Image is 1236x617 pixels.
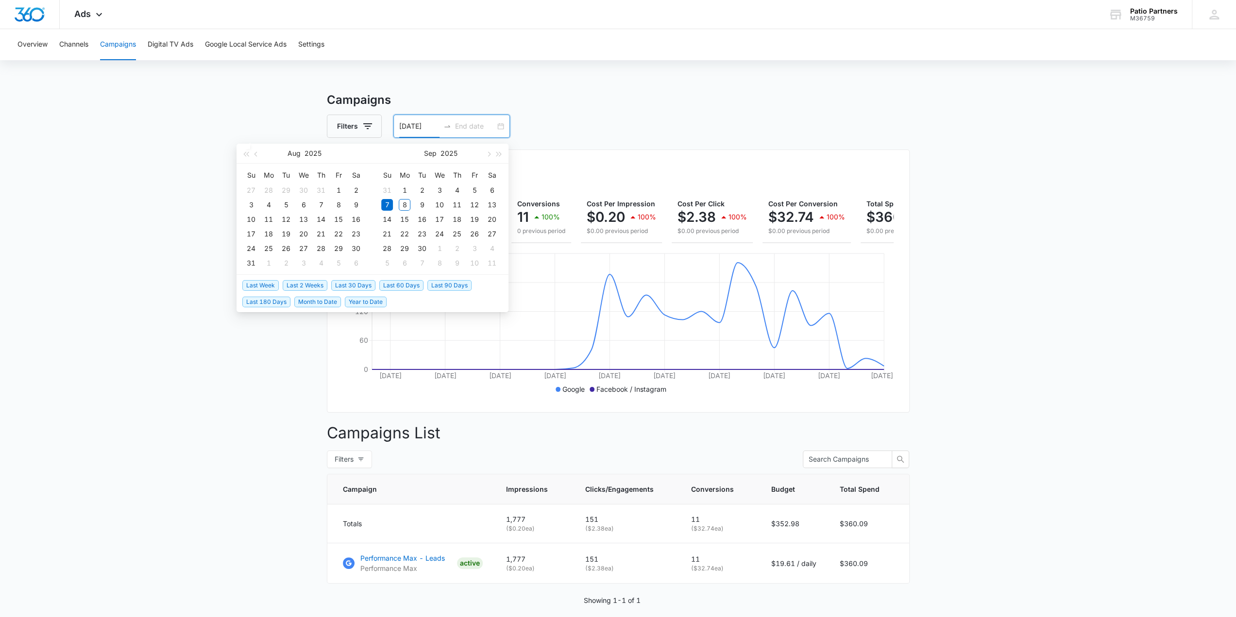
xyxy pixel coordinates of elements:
[295,198,312,212] td: 2025-08-06
[335,454,354,465] span: Filters
[466,241,483,256] td: 2025-10-03
[866,200,906,208] span: Total Spend
[892,455,909,463] span: search
[448,167,466,183] th: Th
[448,212,466,227] td: 2025-09-18
[866,227,953,235] p: $0.00 previous period
[585,484,654,494] span: Clicks/Engagements
[399,243,410,254] div: 29
[242,241,260,256] td: 2025-08-24
[312,256,330,270] td: 2025-09-04
[312,212,330,227] td: 2025-08-14
[585,514,668,524] p: 151
[260,167,277,183] th: Mo
[260,227,277,241] td: 2025-08-18
[562,384,585,394] p: Google
[333,214,344,225] div: 15
[399,121,440,132] input: Start date
[381,214,393,225] div: 14
[263,214,274,225] div: 11
[263,243,274,254] div: 25
[483,227,501,241] td: 2025-09-27
[486,214,498,225] div: 20
[378,227,396,241] td: 2025-09-21
[469,228,480,240] div: 26
[840,484,880,494] span: Total Spend
[416,214,428,225] div: 16
[280,184,292,196] div: 29
[327,450,372,468] button: Filters
[315,184,327,196] div: 31
[315,214,327,225] div: 14
[100,29,136,60] button: Campaigns
[298,243,309,254] div: 27
[424,144,437,163] button: Sep
[1130,15,1178,22] div: account id
[434,257,445,269] div: 8
[396,183,413,198] td: 2025-09-01
[587,227,656,235] p: $0.00 previous period
[298,214,309,225] div: 13
[350,199,362,211] div: 9
[483,183,501,198] td: 2025-09-06
[469,243,480,254] div: 3
[360,563,445,573] p: Performance Max
[416,257,428,269] div: 7
[691,524,748,533] p: ( $32.74 ea)
[771,484,802,494] span: Budget
[350,243,362,254] div: 30
[347,183,365,198] td: 2025-08-02
[486,228,498,240] div: 27
[245,184,257,196] div: 27
[506,514,562,524] p: 1,777
[330,212,347,227] td: 2025-08-15
[448,227,466,241] td: 2025-09-25
[396,256,413,270] td: 2025-10-06
[298,29,324,60] button: Settings
[486,243,498,254] div: 4
[542,214,560,220] p: 100%
[277,256,295,270] td: 2025-09-02
[451,214,463,225] div: 18
[455,121,495,132] input: End date
[448,198,466,212] td: 2025-09-11
[486,184,498,196] div: 6
[596,384,666,394] p: Facebook / Instagram
[691,484,734,494] span: Conversions
[466,198,483,212] td: 2025-09-12
[506,554,562,564] p: 1,777
[489,371,511,380] tspan: [DATE]
[483,212,501,227] td: 2025-09-20
[827,214,845,220] p: 100%
[451,257,463,269] div: 9
[263,228,274,240] div: 18
[809,454,879,465] input: Search Campaigns
[457,557,483,569] div: ACTIVE
[771,518,816,529] p: $352.98
[413,227,431,241] td: 2025-09-23
[396,198,413,212] td: 2025-09-08
[277,198,295,212] td: 2025-08-05
[347,241,365,256] td: 2025-08-30
[451,184,463,196] div: 4
[330,256,347,270] td: 2025-09-05
[280,214,292,225] div: 12
[443,122,451,130] span: swap-right
[378,167,396,183] th: Su
[469,199,480,211] div: 12
[399,214,410,225] div: 15
[280,243,292,254] div: 26
[327,421,910,445] p: Campaigns List
[517,200,560,208] span: Conversions
[345,297,387,307] span: Year to Date
[330,241,347,256] td: 2025-08-29
[283,280,327,291] span: Last 2 Weeks
[312,241,330,256] td: 2025-08-28
[298,228,309,240] div: 20
[399,199,410,211] div: 8
[148,29,193,60] button: Digital TV Ads
[333,184,344,196] div: 1
[333,228,344,240] div: 22
[506,524,562,533] p: ( $0.20 ea)
[331,280,375,291] span: Last 30 Days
